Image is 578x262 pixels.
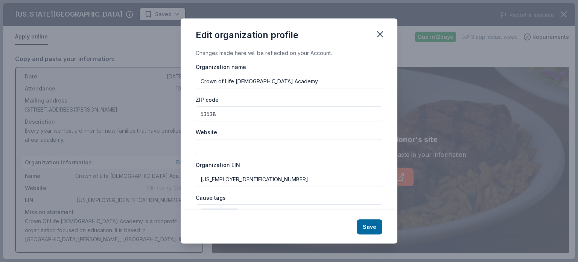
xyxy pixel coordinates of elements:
[196,204,382,221] button: Education
[196,49,382,58] div: Changes made here will be reflected on your Account.
[196,129,217,136] label: Website
[196,106,382,121] input: 12345 (U.S. only)
[357,219,382,234] button: Save
[196,63,246,71] label: Organization name
[201,208,238,218] div: Education
[196,194,226,202] label: Cause tags
[196,172,382,187] input: 12-3456789
[196,96,219,104] label: ZIP code
[196,161,240,169] label: Organization EIN
[196,29,298,41] div: Edit organization profile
